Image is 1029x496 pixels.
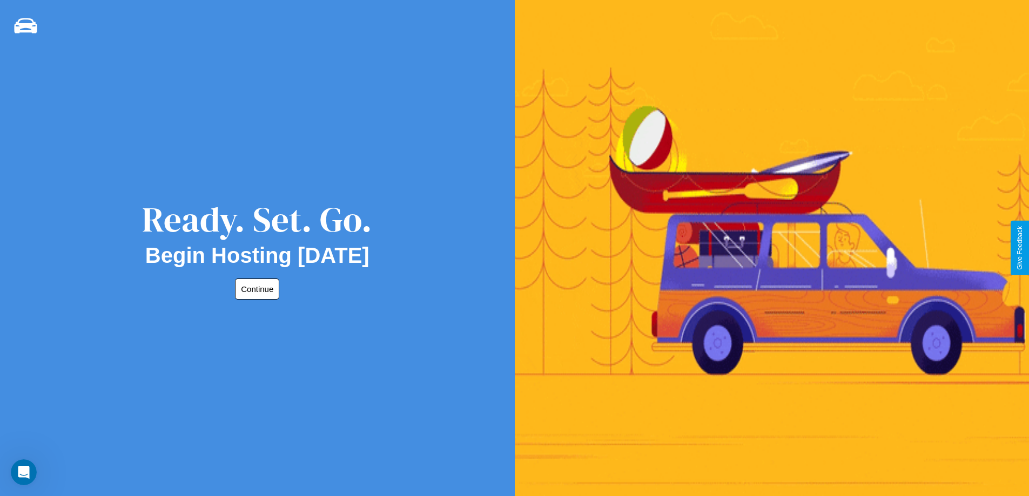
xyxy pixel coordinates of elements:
[11,459,37,485] iframe: Intercom live chat
[1016,226,1024,270] div: Give Feedback
[142,195,372,243] div: Ready. Set. Go.
[145,243,369,268] h2: Begin Hosting [DATE]
[235,278,279,300] button: Continue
